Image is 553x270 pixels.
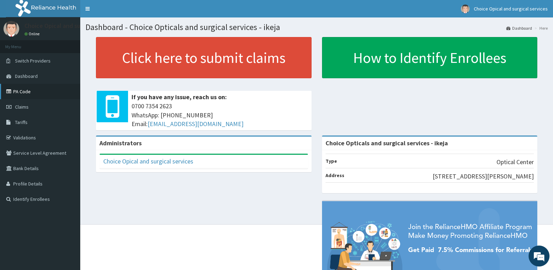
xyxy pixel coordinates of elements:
a: Dashboard [506,25,532,31]
span: Choice Opical and surgical services [474,6,548,12]
a: How to Identify Enrollees [322,37,538,78]
img: User Image [461,5,470,13]
img: User Image [3,21,19,37]
p: [STREET_ADDRESS][PERSON_NAME] [433,172,534,181]
li: Here [533,25,548,31]
a: Online [24,31,41,36]
p: Optical Center [496,158,534,167]
b: Administrators [99,139,142,147]
strong: Choice Opticals and surgical services - ikeja [326,139,448,147]
span: Switch Providers [15,58,51,64]
h1: Dashboard - Choice Opticals and surgical services - ikeja [85,23,548,32]
span: 0700 7354 2623 WhatsApp: [PHONE_NUMBER] Email: [132,102,308,129]
img: d_794563401_company_1708531726252_794563401 [13,35,28,52]
b: Type [326,158,337,164]
b: If you have any issue, reach us on: [132,93,227,101]
b: Address [326,172,344,178]
span: Claims [15,104,29,110]
div: Chat with us now [36,39,117,48]
div: Minimize live chat window [114,3,131,20]
textarea: Type your message and hit 'Enter' [3,191,133,215]
p: Choice Opical and surgical services [24,23,119,29]
a: [EMAIL_ADDRESS][DOMAIN_NAME] [148,120,244,128]
span: Tariffs [15,119,28,125]
a: Click here to submit claims [96,37,312,78]
span: Dashboard [15,73,38,79]
span: We're online! [40,88,96,159]
a: Choice Opical and surgical services [103,157,193,165]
